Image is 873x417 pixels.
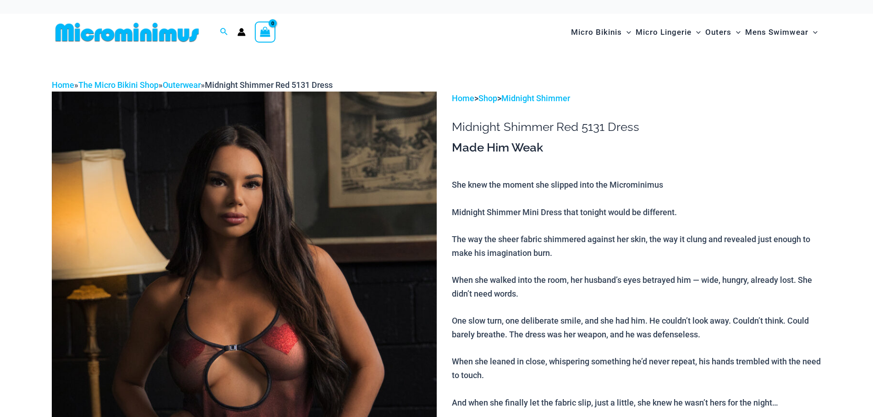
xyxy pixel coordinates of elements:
span: Menu Toggle [622,21,631,44]
span: Menu Toggle [808,21,818,44]
span: Menu Toggle [692,21,701,44]
span: Micro Bikinis [571,21,622,44]
a: Home [452,93,474,103]
span: Mens Swimwear [745,21,808,44]
a: View Shopping Cart, empty [255,22,276,43]
a: Midnight Shimmer [501,93,570,103]
h3: Made Him Weak [452,140,821,156]
nav: Site Navigation [567,17,822,48]
a: Search icon link [220,27,228,38]
a: Outerwear [163,80,201,90]
a: Shop [478,93,497,103]
a: OutersMenu ToggleMenu Toggle [703,18,743,46]
a: Home [52,80,74,90]
span: Outers [705,21,731,44]
a: Mens SwimwearMenu ToggleMenu Toggle [743,18,820,46]
img: MM SHOP LOGO FLAT [52,22,203,43]
span: Midnight Shimmer Red 5131 Dress [205,80,333,90]
a: Micro LingerieMenu ToggleMenu Toggle [633,18,703,46]
span: » » » [52,80,333,90]
h1: Midnight Shimmer Red 5131 Dress [452,120,821,134]
span: Micro Lingerie [636,21,692,44]
a: Account icon link [237,28,246,36]
p: > > [452,92,821,105]
a: Micro BikinisMenu ToggleMenu Toggle [569,18,633,46]
a: The Micro Bikini Shop [78,80,159,90]
span: Menu Toggle [731,21,741,44]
